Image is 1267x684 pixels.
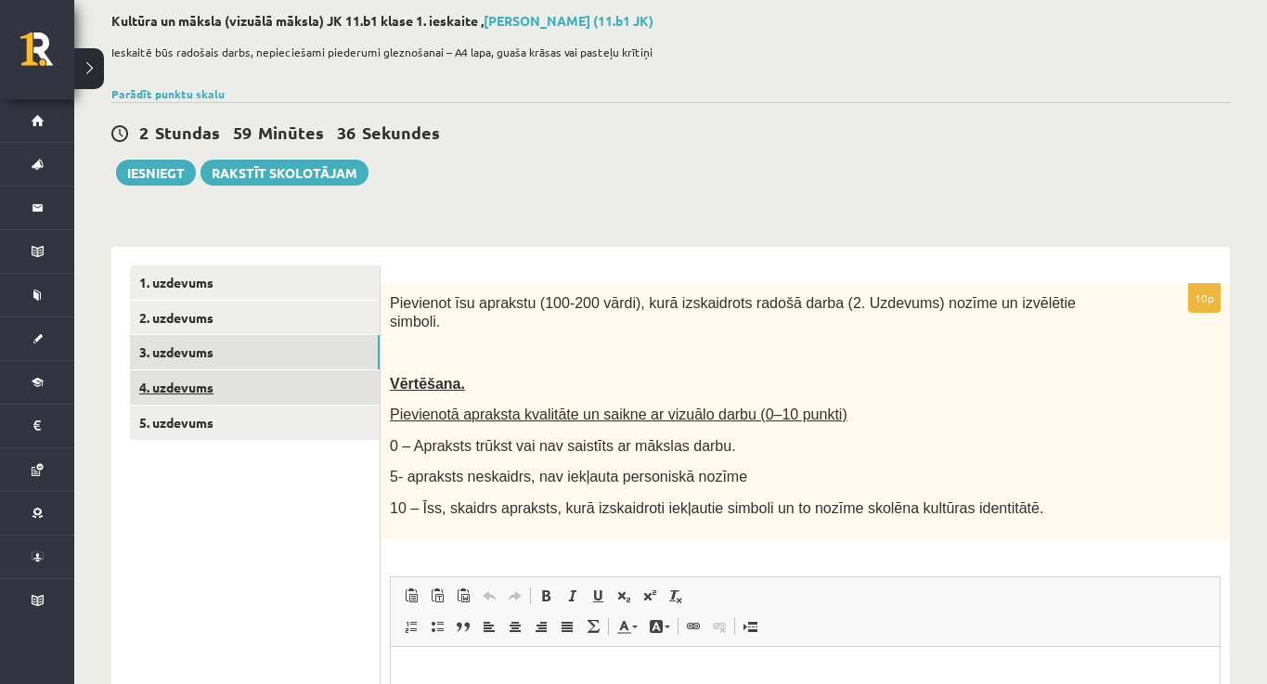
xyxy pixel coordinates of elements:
[362,122,440,143] span: Sekundes
[111,44,1221,60] p: Ieskaitē būs radošais darbs, nepieciešami piederumi gleznošanai – A4 lapa, guaša krāsas vai paste...
[424,614,450,639] a: Insert/Remove Bulleted List
[1188,283,1221,313] p: 10p
[585,584,611,608] a: Underline (⌘+U)
[130,335,380,369] a: 3. uzdevums
[130,406,380,440] a: 5. uzdevums
[680,614,706,639] a: Link (⌘+K)
[611,614,643,639] a: Text Colour
[233,122,252,143] span: 59
[390,407,847,422] span: Pievienotā apraksta kvalitāte un saikne ar vizuālo darbu (0–10 punkti)
[450,584,476,608] a: Paste from Word
[611,584,637,608] a: Subscript
[398,584,424,608] a: Paste (⌘+V)
[533,584,559,608] a: Bold (⌘+B)
[502,584,528,608] a: Redo (⌘+Y)
[19,19,810,38] body: Rich Text Editor, wiswyg-editor-user-answer-47433944008920
[476,584,502,608] a: Undo (⌘+Z)
[450,614,476,639] a: Block Quote
[390,469,747,484] span: 5- apraksts neskaidrs, nav iekļauta personiskā nozīme
[706,614,732,639] a: Unlink
[554,614,580,639] a: Justify
[116,160,196,186] button: Iesniegt
[559,584,585,608] a: Italic (⌘+I)
[737,614,763,639] a: Insert Page Break for Printing
[528,614,554,639] a: Align Right
[390,376,465,392] span: Vērtēšana.
[390,500,1043,516] span: 10 – Īss, skaidrs apraksts, kurā izskaidroti iekļautie simboli un to nozīme skolēna kultūras iden...
[130,301,380,335] a: 2. uzdevums
[200,160,368,186] a: Rakstīt skolotājam
[258,122,324,143] span: Minūtes
[643,614,676,639] a: Background Colour
[398,614,424,639] a: Insert/Remove Numbered List
[139,122,149,143] span: 2
[111,13,1230,29] h2: Kultūra un māksla (vizuālā māksla) JK 11.b1 klase 1. ieskaite ,
[424,584,450,608] a: Paste as plain text (⌘+⌥+⇧+V)
[580,614,606,639] a: Math
[663,584,689,608] a: Remove Format
[390,438,736,454] span: 0 – Apraksts trūkst vai nav saistīts ar mākslas darbu.
[20,32,74,79] a: Rīgas 1. Tālmācības vidusskola
[130,265,380,300] a: 1. uzdevums
[484,12,653,29] a: [PERSON_NAME] (11.b1 JK)
[637,584,663,608] a: Superscript
[130,370,380,405] a: 4. uzdevums
[502,614,528,639] a: Centre
[111,86,225,101] a: Parādīt punktu skalu
[476,614,502,639] a: Align Left
[337,122,356,143] span: 36
[390,295,1076,330] span: Pievienot īsu aprakstu (100-200 vārdi), kurā izskaidrots radošā darba (2. Uzdevums) nozīme un izv...
[155,122,220,143] span: Stundas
